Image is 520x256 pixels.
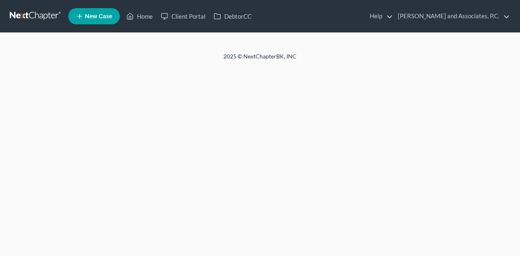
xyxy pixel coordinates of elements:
a: Home [122,9,157,24]
new-legal-case-button: New Case [68,8,120,24]
div: 2025 © NextChapterBK, INC [28,52,492,67]
a: Help [366,9,393,24]
a: Client Portal [157,9,210,24]
a: DebtorCC [210,9,256,24]
a: [PERSON_NAME] and Associates, P.C. [394,9,510,24]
